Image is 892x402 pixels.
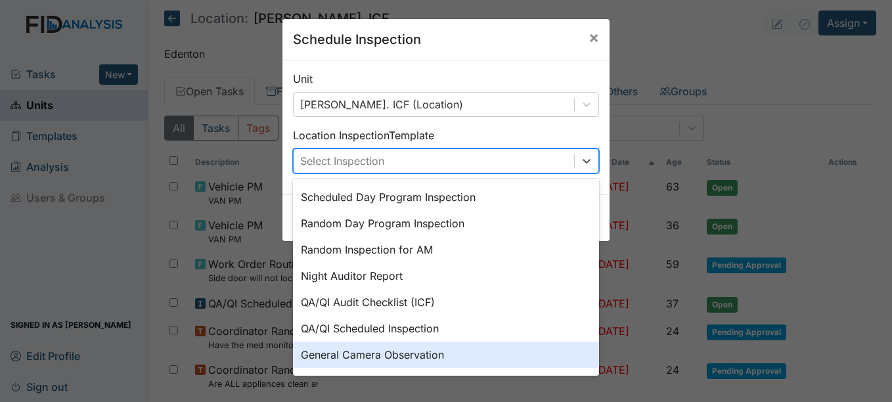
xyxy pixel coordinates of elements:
label: Location Inspection Template [293,127,434,143]
div: [PERSON_NAME]. ICF (Location) [300,97,463,112]
div: Select Inspection [300,153,384,169]
label: Unit [293,71,313,87]
h5: Schedule Inspection [293,30,421,49]
div: QA/QI Audit Checklist (ICF) [293,289,599,315]
div: Random Inspection for AM [293,236,599,263]
div: Random Day Program Inspection [293,210,599,236]
button: Close [578,19,610,56]
div: Scheduled Day Program Inspection [293,184,599,210]
div: QA/QI Scheduled Inspection [293,315,599,342]
div: General Camera Observation [293,342,599,368]
span: × [589,28,599,47]
div: Night Auditor Report [293,263,599,289]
